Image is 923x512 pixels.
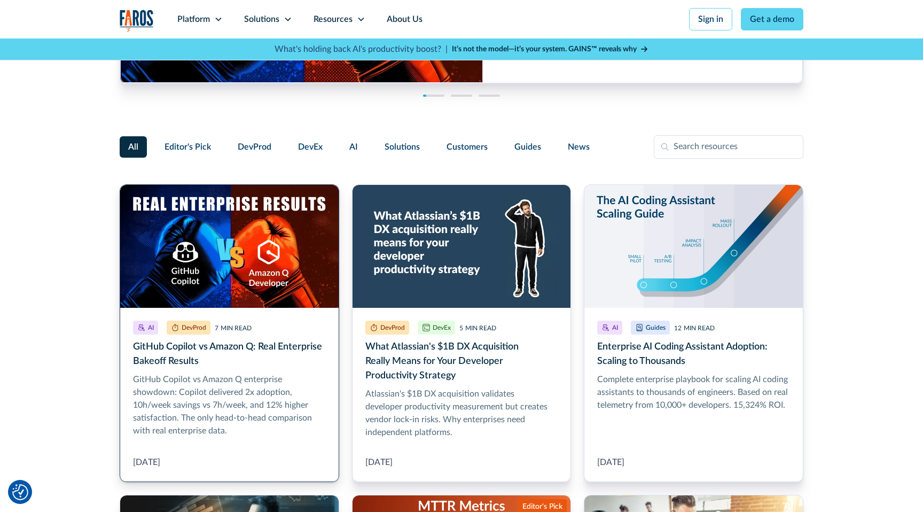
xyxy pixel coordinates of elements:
[165,141,211,153] span: Editor's Pick
[12,484,28,500] img: Revisit consent button
[741,8,803,30] a: Get a demo
[120,10,154,32] a: home
[349,141,358,153] span: AI
[128,141,138,153] span: All
[238,141,271,153] span: DevProd
[584,185,803,308] img: Illustration of hockey stick-like scaling from pilot to mass rollout
[514,141,541,153] span: Guides
[352,184,572,482] a: What Atlassian's $1B DX Acquisition Really Means for Your Developer Productivity Strategy
[584,184,803,482] a: Enterprise AI Coding Assistant Adoption: Scaling to Thousands
[120,135,803,159] form: Filter Form
[244,13,279,26] div: Solutions
[120,185,339,308] img: Illustration of a boxing match of GitHub Copilot vs. Amazon Q. with real enterprise results.
[120,184,339,482] a: GitHub Copilot vs Amazon Q: Real Enterprise Bakeoff Results
[689,8,732,30] a: Sign in
[568,141,590,153] span: News
[314,13,353,26] div: Resources
[275,43,448,56] p: What's holding back AI's productivity boost? |
[654,135,803,159] input: Search resources
[177,13,210,26] div: Platform
[447,141,488,153] span: Customers
[452,44,648,55] a: It’s not the model—it’s your system. GAINS™ reveals why
[12,484,28,500] button: Cookie Settings
[385,141,420,153] span: Solutions
[298,141,323,153] span: DevEx
[120,10,154,32] img: Logo of the analytics and reporting company Faros.
[452,45,637,53] strong: It’s not the model—it’s your system. GAINS™ reveals why
[353,185,571,308] img: Developer scratching his head on a blue background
